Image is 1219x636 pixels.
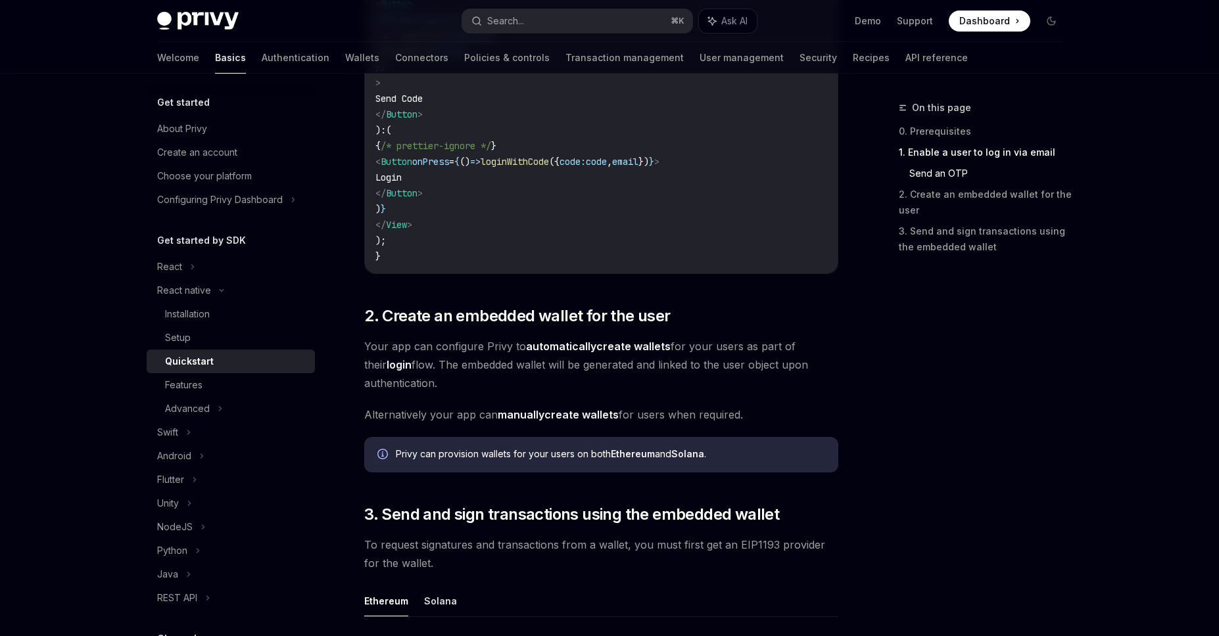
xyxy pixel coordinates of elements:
span: 2. Create an embedded wallet for the user [364,306,670,327]
button: Toggle dark mode [1041,11,1062,32]
div: Choose your platform [157,168,252,184]
a: Security [800,42,837,74]
a: Dashboard [949,11,1030,32]
a: 0. Prerequisites [899,121,1072,142]
span: ) [375,124,381,136]
button: Ask AI [699,9,757,33]
span: { [454,156,460,168]
div: Privy can provision wallets for your users on both and . [396,447,825,462]
span: } [381,203,386,215]
a: 3. Send and sign transactions using the embedded wallet [899,221,1072,258]
span: > [654,156,659,168]
span: onPress [412,156,449,168]
span: , [607,156,612,168]
a: API reference [905,42,968,74]
a: Wallets [345,42,379,74]
span: Dashboard [959,14,1010,28]
div: Quickstart [165,353,214,369]
strong: automatically [526,340,596,353]
span: }) [638,156,649,168]
span: ( [386,124,391,136]
span: > [418,108,423,120]
span: 3. Send and sign transactions using the embedded wallet [364,504,779,525]
span: </ [375,108,386,120]
span: On this page [912,100,971,116]
a: Features [147,373,315,397]
span: </ [375,187,386,199]
div: About Privy [157,121,207,137]
span: email [612,156,638,168]
span: Ask AI [721,14,748,28]
a: Recipes [853,42,890,74]
div: Unity [157,495,179,511]
span: View [386,219,407,231]
span: Alternatively your app can for users when required. [364,405,838,424]
a: Choose your platform [147,164,315,188]
span: ({ [549,156,560,168]
span: Send Code [375,93,423,104]
span: : [381,124,386,136]
div: React [157,259,182,275]
strong: Solana [671,448,704,459]
a: Demo [855,14,881,28]
div: Android [157,448,191,464]
span: Button [381,156,412,168]
h5: Get started [157,95,210,110]
a: Support [897,14,933,28]
a: About Privy [147,117,315,141]
div: Java [157,566,178,582]
span: Button [386,187,418,199]
div: React native [157,283,211,298]
div: Create an account [157,145,237,160]
a: Installation [147,302,315,326]
a: Quickstart [147,350,315,373]
a: Transaction management [565,42,684,74]
img: dark logo [157,12,239,30]
span: Button [386,108,418,120]
span: /* prettier-ignore */ [381,140,491,152]
h5: Get started by SDK [157,233,246,248]
strong: manually [498,408,544,421]
span: > [418,187,423,199]
span: } [649,156,654,168]
div: Setup [165,330,191,346]
span: } [375,250,381,262]
div: Configuring Privy Dashboard [157,192,283,208]
a: User management [700,42,784,74]
span: code [586,156,607,168]
strong: Ethereum [611,448,655,459]
span: </ [375,219,386,231]
div: Python [157,543,187,558]
span: ) [375,203,381,215]
a: Create an account [147,141,315,164]
a: 2. Create an embedded wallet for the user [899,184,1072,221]
a: Basics [215,42,246,74]
span: { [375,140,381,152]
a: automaticallycreate wallets [526,340,671,353]
button: Ethereum [364,585,408,616]
div: Features [165,377,203,393]
a: Send an OTP [909,163,1072,184]
span: () [460,156,470,168]
div: Swift [157,424,178,440]
div: Installation [165,306,210,322]
a: Authentication [262,42,329,74]
strong: login [387,358,412,371]
span: To request signatures and transactions from a wallet, you must first get an EIP1193 provider for ... [364,535,838,572]
a: 1. Enable a user to log in via email [899,142,1072,163]
span: loginWithCode [481,156,549,168]
span: > [375,77,381,89]
div: Search... [487,13,524,29]
span: => [470,156,481,168]
span: ⌘ K [671,16,684,26]
div: REST API [157,590,197,606]
span: Your app can configure Privy to for your users as part of their flow. The embedded wallet will be... [364,337,838,392]
a: Policies & controls [464,42,550,74]
svg: Info [377,449,391,462]
button: Search...⌘K [462,9,692,33]
a: manuallycreate wallets [498,408,619,422]
span: < [375,156,381,168]
span: code: [560,156,586,168]
span: Login [375,171,402,183]
button: Solana [424,585,457,616]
